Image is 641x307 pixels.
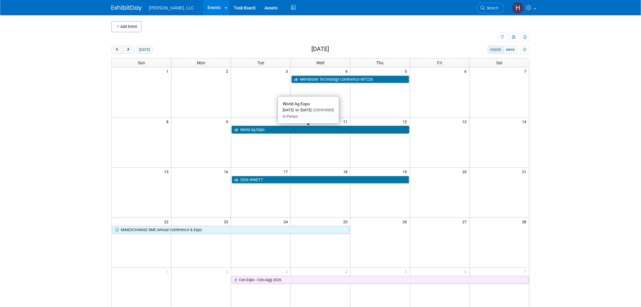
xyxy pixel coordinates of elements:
[520,46,530,54] button: myCustomButton
[283,114,298,119] span: In-Person
[523,48,527,52] i: Personalize Calendar
[283,168,291,175] span: 17
[343,118,350,125] span: 11
[522,118,529,125] span: 14
[257,60,264,65] span: Tue
[111,5,142,11] img: ExhibitDay
[343,168,350,175] span: 18
[402,218,410,225] span: 26
[512,2,524,14] img: Hannah Mulholland
[225,118,231,125] span: 9
[166,67,171,75] span: 1
[522,218,529,225] span: 28
[345,67,350,75] span: 4
[343,218,350,225] span: 25
[477,3,504,13] a: Search
[285,67,291,75] span: 3
[225,268,231,275] span: 2
[522,168,529,175] span: 21
[464,268,470,275] span: 6
[402,118,410,125] span: 12
[111,21,142,32] button: Add Event
[524,268,529,275] span: 7
[464,67,470,75] span: 6
[232,126,409,134] a: World Ag Expo
[437,60,442,65] span: Fri
[223,168,231,175] span: 16
[164,168,171,175] span: 15
[404,67,410,75] span: 5
[166,118,171,125] span: 8
[496,60,503,65] span: Sat
[402,168,410,175] span: 19
[232,276,529,284] a: Con Expo - Con/Agg 2026
[285,268,291,275] span: 3
[345,268,350,275] span: 4
[197,60,205,65] span: Mon
[462,168,470,175] span: 20
[137,46,153,54] button: [DATE]
[122,46,134,54] button: next
[462,118,470,125] span: 13
[225,67,231,75] span: 2
[485,6,499,10] span: Search
[524,67,529,75] span: 7
[316,60,324,65] span: Wed
[283,108,334,113] div: [DATE] to [DATE]
[283,101,310,106] span: World Ag Expo
[164,218,171,225] span: 22
[232,176,409,184] a: 2026 WWETT
[112,226,350,234] a: MINEXCHANGE SME Annual Conference & Expo
[404,268,410,275] span: 5
[149,5,194,10] span: [PERSON_NAME], LLC
[111,46,123,54] button: prev
[166,268,171,275] span: 1
[488,46,504,54] button: month
[138,60,145,65] span: Sun
[283,218,291,225] span: 24
[462,218,470,225] span: 27
[311,46,329,52] h2: [DATE]
[311,108,334,112] span: (Committed)
[503,46,517,54] button: week
[223,218,231,225] span: 23
[377,60,384,65] span: Thu
[291,76,409,83] a: Membrane Technology Conference MTC26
